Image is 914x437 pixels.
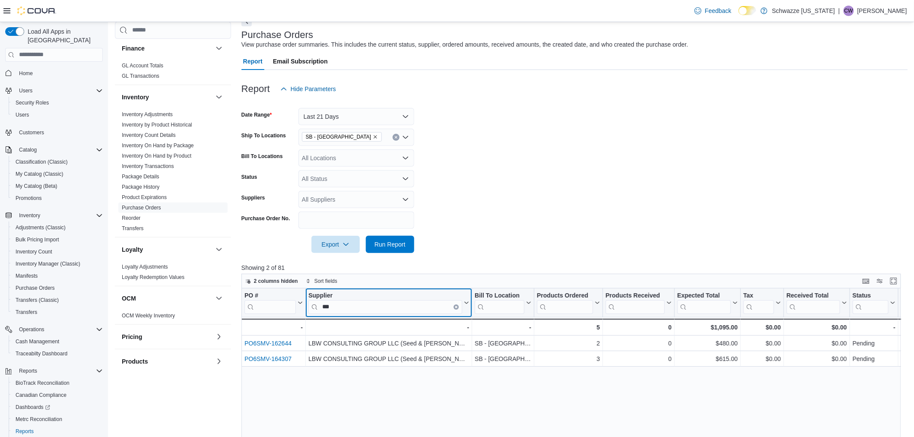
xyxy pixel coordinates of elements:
[241,194,265,201] label: Suppliers
[122,215,140,221] a: Reorder
[12,390,70,400] a: Canadian Compliance
[606,322,672,332] div: 0
[743,291,781,313] button: Tax
[787,354,847,364] div: $0.00
[9,270,106,282] button: Manifests
[9,401,106,413] a: Dashboards
[787,338,847,348] div: $0.00
[16,145,40,155] button: Catalog
[537,354,600,364] div: 3
[454,304,459,309] button: Clear input
[12,181,103,191] span: My Catalog (Beta)
[2,126,106,139] button: Customers
[787,291,840,300] div: Received Total
[16,68,103,79] span: Home
[677,354,738,364] div: $615.00
[16,195,42,202] span: Promotions
[122,142,194,149] span: Inventory On Hand by Package
[244,291,296,313] div: PO # URL
[12,378,103,388] span: BioTrack Reconciliation
[16,285,55,291] span: Purchase Orders
[244,291,303,313] button: PO #
[244,340,292,347] a: PO6SMV-162644
[122,332,212,341] button: Pricing
[772,6,835,16] p: Schwazze [US_STATE]
[2,209,106,222] button: Inventory
[16,416,62,423] span: Metrc Reconciliation
[122,357,212,366] button: Products
[122,194,167,200] a: Product Expirations
[122,264,168,270] a: Loyalty Adjustments
[691,2,735,19] a: Feedback
[705,6,731,15] span: Feedback
[122,184,159,190] a: Package History
[537,291,593,300] div: Products Ordered
[475,354,531,364] div: SB - [GEOGRAPHIC_DATA]
[12,234,63,245] a: Bulk Pricing Import
[12,247,103,257] span: Inventory Count
[122,205,161,211] a: Purchase Orders
[122,121,192,128] span: Inventory by Product Historical
[853,338,895,348] div: Pending
[537,291,593,313] div: Products Ordered
[16,111,29,118] span: Users
[302,132,382,142] span: SB - Belmar
[19,212,40,219] span: Inventory
[12,169,103,179] span: My Catalog (Classic)
[537,291,600,313] button: Products Ordered
[16,99,49,106] span: Security Roles
[122,225,143,232] span: Transfers
[838,6,840,16] p: |
[9,222,106,234] button: Adjustments (Classic)
[16,224,66,231] span: Adjustments (Classic)
[606,338,672,348] div: 0
[214,356,224,367] button: Products
[122,111,173,117] a: Inventory Adjustments
[12,295,103,305] span: Transfers (Classic)
[12,157,103,167] span: Classification (Classic)
[122,357,148,366] h3: Products
[12,234,103,245] span: Bulk Pricing Import
[16,183,57,190] span: My Catalog (Beta)
[16,272,38,279] span: Manifests
[12,222,69,233] a: Adjustments (Classic)
[115,60,231,85] div: Finance
[889,276,899,286] button: Enter fullscreen
[241,174,257,180] label: Status
[12,414,103,424] span: Metrc Reconciliation
[241,132,286,139] label: Ship To Locations
[606,354,672,364] div: 0
[12,283,103,293] span: Purchase Orders
[9,413,106,425] button: Metrc Reconciliation
[122,62,163,69] span: GL Account Totals
[19,146,37,153] span: Catalog
[16,324,103,335] span: Operations
[122,225,143,231] a: Transfers
[9,168,106,180] button: My Catalog (Classic)
[861,276,871,286] button: Keyboard shortcuts
[12,98,103,108] span: Security Roles
[402,134,409,141] button: Open list of options
[402,196,409,203] button: Open list of options
[122,153,191,159] a: Inventory On Hand by Product
[12,336,63,347] a: Cash Management
[743,291,774,313] div: Tax
[393,134,400,141] button: Clear input
[122,73,159,79] a: GL Transactions
[122,44,212,53] button: Finance
[677,291,731,300] div: Expected Total
[214,332,224,342] button: Pricing
[122,204,161,211] span: Purchase Orders
[214,43,224,54] button: Finance
[122,173,159,180] span: Package Details
[277,80,340,98] button: Hide Parameters
[677,291,738,313] button: Expected Total
[16,210,44,221] button: Inventory
[9,192,106,204] button: Promotions
[12,307,41,317] a: Transfers
[115,109,231,237] div: Inventory
[16,127,103,138] span: Customers
[857,6,907,16] p: [PERSON_NAME]
[241,111,272,118] label: Date Range
[12,295,62,305] a: Transfers (Classic)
